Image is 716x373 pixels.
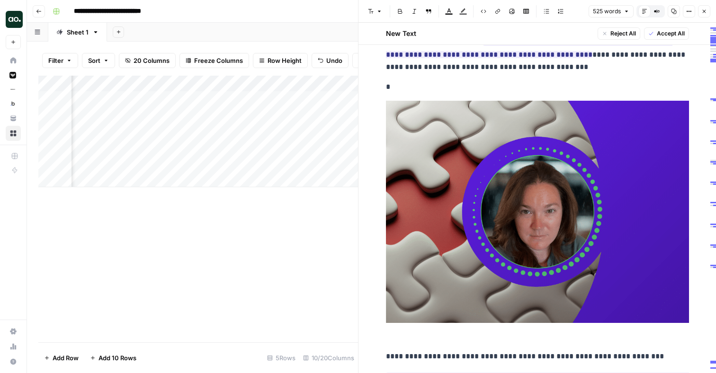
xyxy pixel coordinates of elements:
a: Browse [6,126,21,141]
a: Settings [6,324,21,339]
button: Accept All [644,27,689,40]
button: 20 Columns [119,53,176,68]
button: Reject All [598,27,640,40]
button: Add Row [38,350,84,365]
button: Undo [312,53,349,68]
button: Workspace: Zoe Jessup [6,8,21,31]
a: Usage [6,339,21,354]
img: en82gte408cjjpk3rc19j1mw467d [9,100,16,107]
span: 525 words [593,7,621,16]
span: Add 10 Rows [98,353,136,363]
a: Sheet 1 [48,23,107,42]
button: Help + Support [6,354,21,369]
img: Zoe Jessup Logo [6,11,23,28]
span: Add Row [53,353,79,363]
button: Sort [82,53,115,68]
span: Filter [48,56,63,65]
button: Freeze Columns [179,53,249,68]
span: Freeze Columns [194,56,243,65]
span: Row Height [268,56,302,65]
div: 5 Rows [263,350,299,365]
span: Accept All [657,29,685,38]
span: Undo [326,56,342,65]
a: Your Data [6,111,21,126]
a: Home [6,53,21,68]
img: b2umk04t2odii1k9kk93zamw5cx7 [9,86,16,93]
span: Sort [88,56,100,65]
button: Add 10 Rows [84,350,142,365]
button: 525 words [589,5,634,17]
span: Reject All [610,29,636,38]
button: Filter [42,53,78,68]
button: Row Height [253,53,308,68]
div: Sheet 1 [67,27,89,37]
div: 10/20 Columns [299,350,358,365]
span: 20 Columns [134,56,170,65]
h2: New Text [386,29,416,38]
img: stjew9z7pit1u5j29oym3lz1cqu3 [9,72,16,78]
